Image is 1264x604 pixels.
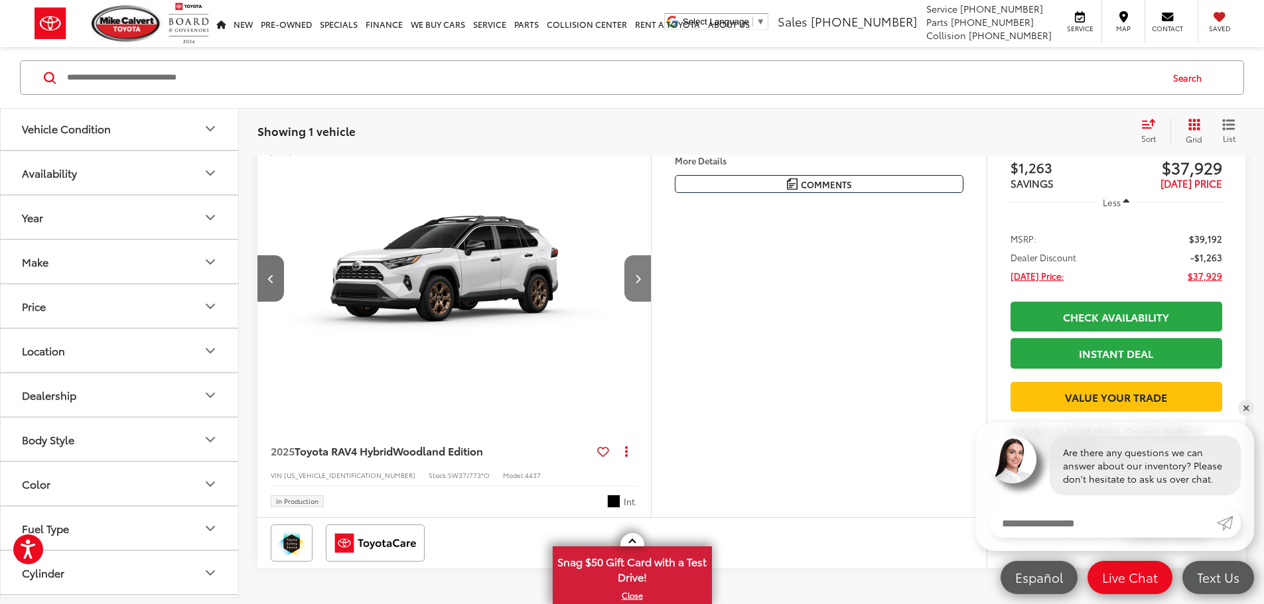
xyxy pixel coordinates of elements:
[1065,24,1095,33] span: Service
[1011,176,1054,190] span: SAVINGS
[22,122,111,135] div: Vehicle Condition
[1011,338,1222,368] a: Instant Deal
[801,178,852,191] span: Comments
[607,495,620,508] span: Black Fabric
[989,509,1217,538] input: Enter your message
[257,123,356,139] span: Showing 1 vehicle
[1182,561,1254,594] a: Text Us
[202,564,218,580] div: Cylinder
[273,527,310,559] img: Toyota Safety Sense Mike Calvert Toyota Houston TX
[624,255,651,302] button: Next image
[92,5,162,42] img: Mike Calvert Toyota
[429,470,448,480] span: Stock:
[1141,133,1156,144] span: Sort
[1011,269,1064,282] span: [DATE] Price:
[1,329,240,372] button: LocationLocation
[22,300,46,312] div: Price
[787,178,798,190] img: Comments
[202,342,218,358] div: Location
[1217,509,1241,538] a: Submit
[202,253,218,269] div: Make
[1135,118,1170,145] button: Select sort value
[1,151,240,194] button: AvailabilityAvailability
[271,443,295,458] span: 2025
[1205,24,1234,33] span: Saved
[675,156,963,165] h4: More Details
[625,446,628,456] span: dropdown dots
[276,498,318,505] span: In Production
[503,470,525,480] span: Model:
[1001,561,1078,594] a: Español
[1011,232,1036,245] span: MSRP:
[257,255,284,302] button: Previous image
[811,13,917,30] span: [PHONE_NUMBER]
[1103,196,1121,208] span: Less
[202,209,218,225] div: Year
[554,548,711,588] span: Snag $50 Gift Card with a Test Drive!
[1095,569,1164,585] span: Live Chat
[22,477,50,490] div: Color
[202,475,218,491] div: Color
[22,344,65,357] div: Location
[328,527,422,559] img: ToyotaCare Mike Calvert Toyota Houston TX
[22,211,43,223] div: Year
[1011,382,1222,412] a: Value Your Trade
[1186,133,1202,145] span: Grid
[1170,118,1212,145] button: Grid View
[1097,190,1137,214] button: Less
[1222,133,1235,144] span: List
[969,29,1052,42] span: [PHONE_NUMBER]
[1,462,240,505] button: ColorColor
[756,17,765,27] span: ▼
[1009,569,1070,585] span: Español
[675,175,963,193] button: Comments
[1,551,240,594] button: CylinderCylinder
[1,196,240,239] button: YearYear
[1189,232,1222,245] span: $39,192
[1160,176,1222,190] span: [DATE] PRICE
[66,62,1160,93] input: Search by Make, Model, or Keyword
[1,507,240,550] button: Fuel TypeFuel Type
[22,566,64,579] div: Cylinder
[778,13,808,30] span: Sales
[22,255,48,268] div: Make
[271,444,592,458] a: 2025Toyota RAV4 HybridWoodland Edition
[989,436,1036,483] img: Agent profile photo
[1190,251,1222,264] span: -$1,263
[1188,269,1222,282] span: $37,929
[1011,251,1076,264] span: Dealer Discount
[295,443,393,458] span: Toyota RAV4 Hybrid
[255,131,650,427] img: 2025 Toyota RAV4 Hybrid Hybrid Woodland Edition
[1,240,240,283] button: MakeMake
[951,15,1034,29] span: [PHONE_NUMBER]
[624,495,638,508] span: Int.
[926,2,957,15] span: Service
[393,443,483,458] span: Woodland Edition
[926,29,966,42] span: Collision
[1088,561,1172,594] a: Live Chat
[255,131,650,426] div: 2025 Toyota RAV4 Hybrid Hybrid Woodland Edition 1
[1050,436,1241,495] div: Are there any questions we can answer about our inventory? Please don't hesitate to ask us over c...
[202,387,218,402] div: Dealership
[271,470,284,480] span: VIN:
[1,284,240,328] button: PricePrice
[448,470,490,480] span: SW37J773*O
[1,373,240,416] button: DealershipDealership
[1109,24,1138,33] span: Map
[1212,118,1245,145] button: List View
[926,15,948,29] span: Parts
[22,166,77,179] div: Availability
[1,107,240,150] button: Vehicle ConditionVehicle Condition
[1011,302,1222,332] a: Check Availability
[1190,569,1246,585] span: Text Us
[22,389,76,401] div: Dealership
[1011,157,1117,177] span: $1,263
[22,522,69,534] div: Fuel Type
[614,440,638,463] button: Actions
[202,164,218,180] div: Availability
[255,131,650,426] a: 2025 Toyota RAV4 Hybrid Hybrid Woodland Edition2025 Toyota RAV4 Hybrid Hybrid Woodland Edition202...
[202,520,218,536] div: Fuel Type
[202,298,218,314] div: Price
[960,2,1043,15] span: [PHONE_NUMBER]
